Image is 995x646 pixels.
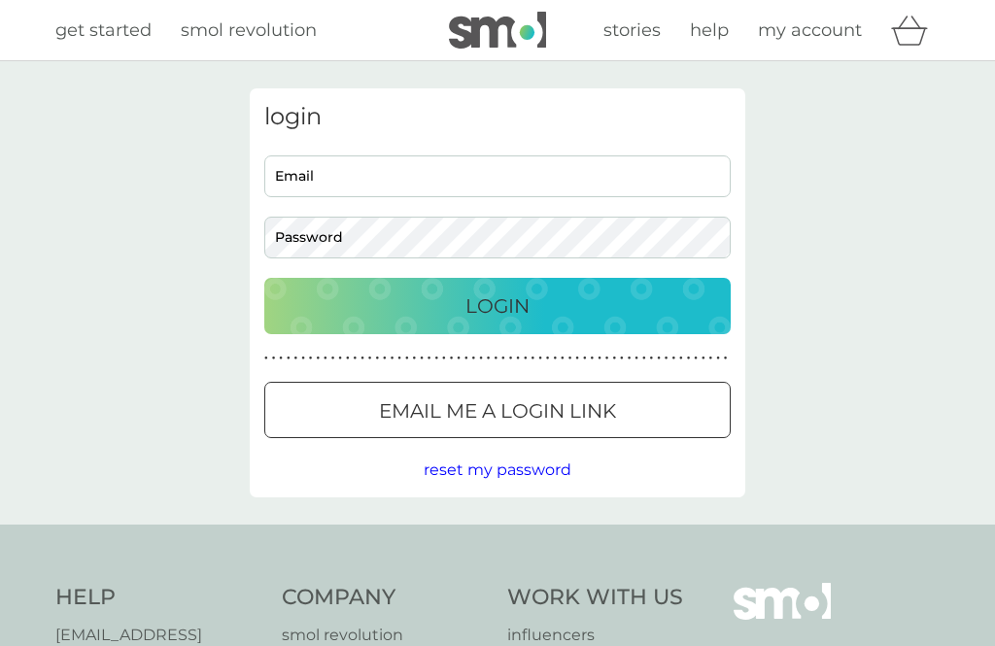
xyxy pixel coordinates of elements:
[55,583,262,613] h4: Help
[605,354,609,363] p: ●
[724,354,728,363] p: ●
[516,354,520,363] p: ●
[758,17,862,45] a: my account
[282,583,489,613] h4: Company
[628,354,632,363] p: ●
[55,19,152,41] span: get started
[420,354,424,363] p: ●
[279,354,283,363] p: ●
[487,354,491,363] p: ●
[494,354,497,363] p: ●
[264,382,731,438] button: Email me a login link
[546,354,550,363] p: ●
[309,354,313,363] p: ●
[379,395,616,426] p: Email me a login link
[694,354,698,363] p: ●
[287,354,291,363] p: ●
[264,278,731,334] button: Login
[561,354,565,363] p: ●
[264,103,731,131] h3: login
[603,17,661,45] a: stories
[612,354,616,363] p: ●
[479,354,483,363] p: ●
[679,354,683,363] p: ●
[620,354,624,363] p: ●
[434,354,438,363] p: ●
[424,458,571,483] button: reset my password
[450,354,454,363] p: ●
[702,354,705,363] p: ●
[294,354,298,363] p: ●
[338,354,342,363] p: ●
[575,354,579,363] p: ●
[657,354,661,363] p: ●
[603,19,661,41] span: stories
[665,354,669,363] p: ●
[272,354,276,363] p: ●
[464,354,468,363] p: ●
[716,354,720,363] p: ●
[413,354,417,363] p: ●
[397,354,401,363] p: ●
[375,354,379,363] p: ●
[507,583,683,613] h4: Work With Us
[405,354,409,363] p: ●
[553,354,557,363] p: ●
[532,354,535,363] p: ●
[568,354,572,363] p: ●
[583,354,587,363] p: ●
[509,354,513,363] p: ●
[428,354,431,363] p: ●
[501,354,505,363] p: ●
[758,19,862,41] span: my account
[671,354,675,363] p: ●
[524,354,528,363] p: ●
[55,17,152,45] a: get started
[346,354,350,363] p: ●
[264,354,268,363] p: ●
[538,354,542,363] p: ●
[465,290,530,322] p: Login
[324,354,327,363] p: ●
[891,11,940,50] div: basket
[642,354,646,363] p: ●
[690,17,729,45] a: help
[391,354,395,363] p: ●
[709,354,713,363] p: ●
[449,12,546,49] img: smol
[650,354,654,363] p: ●
[331,354,335,363] p: ●
[368,354,372,363] p: ●
[687,354,691,363] p: ●
[591,354,595,363] p: ●
[316,354,320,363] p: ●
[383,354,387,363] p: ●
[181,17,317,45] a: smol revolution
[472,354,476,363] p: ●
[360,354,364,363] p: ●
[457,354,461,363] p: ●
[424,460,571,479] span: reset my password
[690,19,729,41] span: help
[598,354,601,363] p: ●
[442,354,446,363] p: ●
[635,354,638,363] p: ●
[181,19,317,41] span: smol revolution
[301,354,305,363] p: ●
[354,354,358,363] p: ●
